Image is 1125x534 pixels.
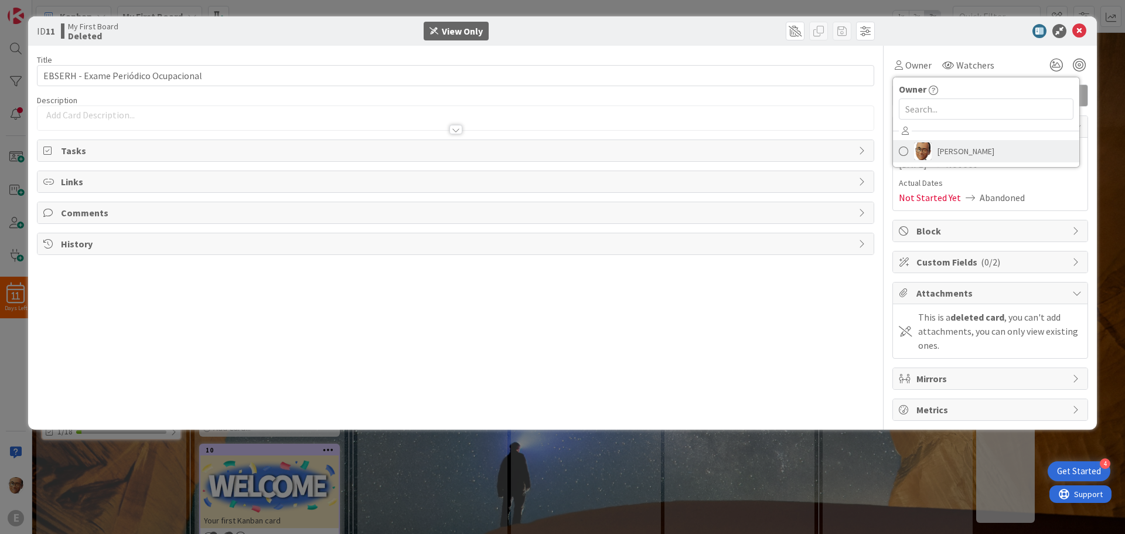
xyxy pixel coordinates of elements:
img: AA [914,142,932,160]
span: My First Board [68,22,118,31]
div: View Only [442,24,483,38]
div: 4 [1100,458,1110,469]
span: Owner [899,82,926,96]
a: AA[PERSON_NAME] [893,140,1079,162]
span: History [61,237,853,251]
input: type card name here... [37,65,874,86]
b: Deleted [68,31,118,40]
span: Description [37,95,77,106]
span: [PERSON_NAME] [937,142,994,160]
label: Title [37,55,52,65]
b: deleted card [950,311,1004,323]
span: Attachments [916,286,1066,300]
div: Open Get Started checklist, remaining modules: 4 [1048,461,1110,481]
span: Block [916,224,1066,238]
span: Tasks [61,144,853,158]
span: ID [37,24,55,38]
span: Mirrors [916,372,1066,386]
div: This is a , you can't add attachments, you can only view existing ones. [918,310,1082,352]
span: Watchers [956,58,994,72]
span: Comments [61,206,853,220]
span: Owner [905,58,932,72]
span: ( 0/2 ) [981,256,1000,268]
span: Support [25,2,53,16]
b: 11 [46,25,55,37]
span: Custom Fields [916,255,1066,269]
input: Search... [899,98,1073,120]
span: Metrics [916,403,1066,417]
span: Links [61,175,853,189]
span: Not Started Yet [899,191,961,205]
span: Actual Dates [899,177,1082,189]
div: Get Started [1057,465,1101,477]
span: Abandoned [980,191,1025,205]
